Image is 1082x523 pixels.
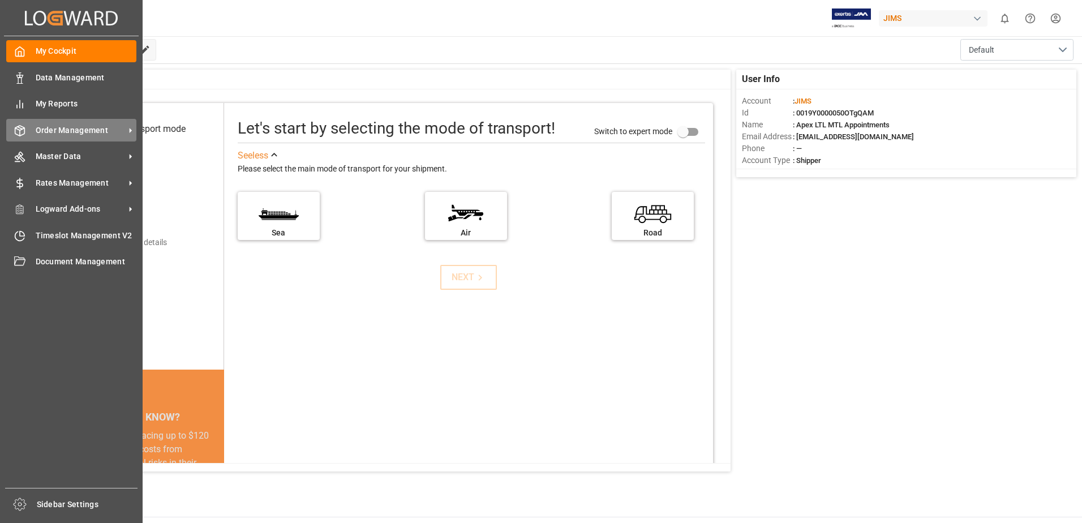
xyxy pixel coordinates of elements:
span: Master Data [36,151,125,162]
span: Rates Management [36,177,125,189]
span: : 0019Y0000050OTgQAM [793,109,874,117]
span: My Reports [36,98,137,110]
span: Switch to expert mode [594,126,672,135]
span: My Cockpit [36,45,137,57]
div: Let's start by selecting the mode of transport! [238,117,555,140]
div: JIMS [879,10,987,27]
span: : Apex LTL MTL Appointments [793,121,890,129]
div: Air [431,227,501,239]
button: Help Center [1017,6,1043,31]
a: Data Management [6,66,136,88]
span: Account Type [742,155,793,166]
span: Timeslot Management V2 [36,230,137,242]
a: My Cockpit [6,40,136,62]
span: JIMS [795,97,811,105]
img: Exertis%20JAM%20-%20Email%20Logo.jpg_1722504956.jpg [832,8,871,28]
span: Name [742,119,793,131]
span: Phone [742,143,793,155]
button: show 0 new notifications [992,6,1017,31]
div: Sea [243,227,314,239]
div: Please select the main mode of transport for your shipment. [238,162,705,176]
button: JIMS [879,7,992,29]
div: NEXT [452,271,486,284]
span: : [EMAIL_ADDRESS][DOMAIN_NAME] [793,132,914,141]
span: : [793,97,811,105]
span: Email Address [742,131,793,143]
div: Add shipping details [96,237,167,248]
span: Document Management [36,256,137,268]
span: Logward Add-ons [36,203,125,215]
div: Road [617,227,688,239]
span: User Info [742,72,780,86]
button: next slide / item [208,429,224,511]
span: Id [742,107,793,119]
div: See less [238,149,268,162]
button: NEXT [440,265,497,290]
span: Account [742,95,793,107]
span: Sidebar Settings [37,499,138,511]
button: open menu [960,39,1074,61]
span: Data Management [36,72,137,84]
span: : — [793,144,802,153]
span: Order Management [36,125,125,136]
span: : Shipper [793,156,821,165]
span: Default [969,44,994,56]
a: Timeslot Management V2 [6,224,136,246]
